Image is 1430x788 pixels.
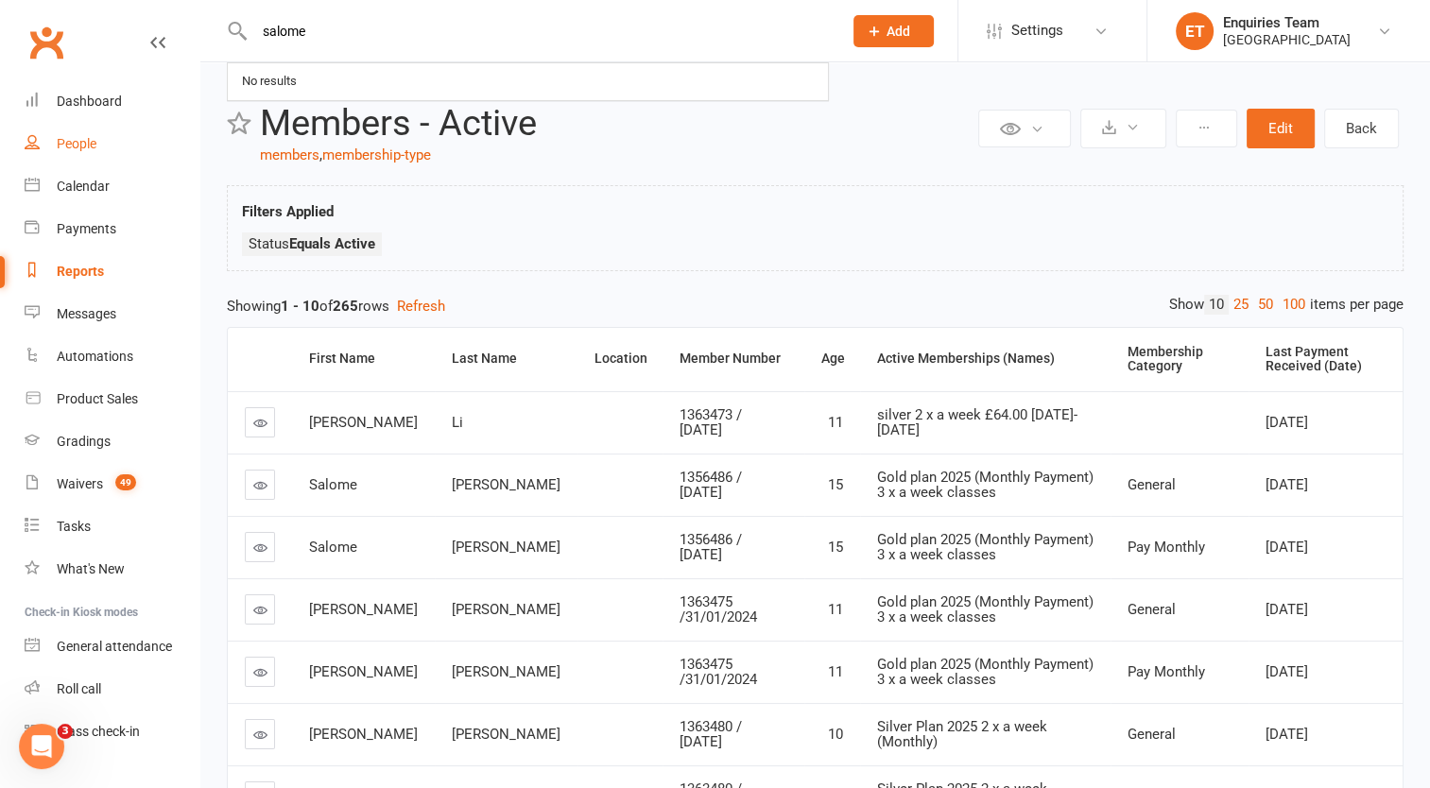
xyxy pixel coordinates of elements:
span: [DATE] [1266,726,1308,743]
span: General [1128,476,1176,493]
span: Silver Plan 2025 2 x a week (Monthly) [877,718,1047,751]
span: Pay Monthly [1128,539,1205,556]
a: Payments [25,208,199,250]
span: [DATE] [1266,663,1308,680]
a: Roll call [25,668,199,711]
span: [PERSON_NAME] [309,601,418,618]
a: People [25,123,199,165]
div: Class check-in [57,724,140,739]
span: [DATE] [1266,476,1308,493]
a: Messages [25,293,199,335]
div: Tasks [57,519,91,534]
span: [DATE] [1266,539,1308,556]
div: Automations [57,349,133,364]
span: [PERSON_NAME] [452,663,560,680]
span: [PERSON_NAME] [309,726,418,743]
div: General attendance [57,639,172,654]
button: Add [853,15,934,47]
div: Roll call [57,681,101,696]
a: Calendar [25,165,199,208]
a: 10 [1204,295,1229,315]
div: Show items per page [1169,295,1404,315]
strong: 1 - 10 [281,298,319,315]
div: Last Name [452,351,562,366]
button: Edit [1247,109,1315,148]
div: Calendar [57,179,110,194]
div: Membership Category [1128,345,1233,374]
div: Reports [57,264,104,279]
div: Member Number [680,351,789,366]
h2: Members - Active [260,104,973,144]
a: 25 [1229,295,1253,315]
span: Settings [1011,9,1063,52]
span: General [1128,601,1176,618]
div: Enquiries Team [1223,14,1351,31]
strong: Equals Active [289,235,375,252]
a: Back [1324,109,1399,148]
input: Search... [249,18,829,44]
span: [PERSON_NAME] [309,663,418,680]
span: 15 [828,476,843,493]
a: Tasks [25,505,199,548]
a: Waivers 49 [25,463,199,505]
button: Refresh [397,295,445,317]
span: Salome [309,476,357,493]
div: Location [594,351,647,366]
span: General [1128,726,1176,743]
div: Gradings [57,434,111,449]
span: [DATE] [1266,414,1308,431]
span: Add [887,24,910,39]
span: 1356486 / [DATE] [680,469,742,502]
span: 10 [828,726,843,743]
div: Active Memberships (Names) [877,351,1095,366]
a: 50 [1253,295,1278,315]
span: [DATE] [1266,601,1308,618]
span: 11 [828,601,843,618]
div: [GEOGRAPHIC_DATA] [1223,31,1351,48]
strong: Filters Applied [242,203,334,220]
span: [PERSON_NAME] [309,414,418,431]
div: Messages [57,306,116,321]
div: Waivers [57,476,103,491]
span: 1363475 /31/01/2024 [680,656,757,689]
span: 11 [828,414,843,431]
span: [PERSON_NAME] [452,476,560,493]
span: 1356486 / [DATE] [680,531,742,564]
span: Salome [309,539,357,556]
span: 3 [58,724,73,739]
div: People [57,136,96,151]
span: Status [249,235,375,252]
span: Pay Monthly [1128,663,1205,680]
span: 1363475 /31/01/2024 [680,593,757,626]
div: ET [1176,12,1214,50]
a: Product Sales [25,378,199,420]
span: [PERSON_NAME] [452,726,560,743]
a: 100 [1278,295,1310,315]
span: [PERSON_NAME] [452,601,560,618]
div: Age [821,351,845,366]
span: Li [452,414,463,431]
a: membership-type [322,146,431,163]
span: 11 [828,663,843,680]
div: No results [236,68,302,95]
a: members [260,146,319,163]
span: Gold plan 2025 (Monthly Payment) 3 x a week classes [877,531,1094,564]
a: Gradings [25,420,199,463]
span: Gold plan 2025 (Monthly Payment) 3 x a week classes [877,656,1094,689]
a: Dashboard [25,80,199,123]
a: What's New [25,548,199,591]
a: Automations [25,335,199,378]
span: 49 [115,474,136,490]
a: Reports [25,250,199,293]
a: General attendance kiosk mode [25,625,199,668]
div: First Name [309,351,420,366]
iframe: Intercom live chat [19,724,64,769]
div: What's New [57,561,125,576]
span: [PERSON_NAME] [452,539,560,556]
span: 1363473 / [DATE] [680,406,742,439]
div: Last Payment Received (Date) [1266,345,1387,374]
strong: 265 [333,298,358,315]
span: Gold plan 2025 (Monthly Payment) 3 x a week classes [877,469,1094,502]
span: Gold plan 2025 (Monthly Payment) 3 x a week classes [877,593,1094,626]
span: 15 [828,539,843,556]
